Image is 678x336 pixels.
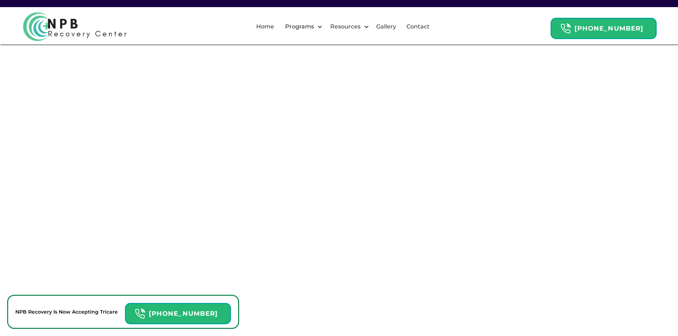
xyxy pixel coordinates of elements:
[283,22,316,31] div: Programs
[324,15,371,38] div: Resources
[279,15,324,38] div: Programs
[125,299,231,324] a: Header Calendar Icons[PHONE_NUMBER]
[560,23,571,34] img: Header Calendar Icons
[135,308,145,319] img: Header Calendar Icons
[574,25,643,32] strong: [PHONE_NUMBER]
[372,15,400,38] a: Gallery
[402,15,434,38] a: Contact
[149,310,218,318] strong: [PHONE_NUMBER]
[329,22,362,31] div: Resources
[252,15,278,38] a: Home
[551,14,657,39] a: Header Calendar Icons[PHONE_NUMBER]
[15,308,118,316] p: NPB Recovery Is Now Accepting Tricare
